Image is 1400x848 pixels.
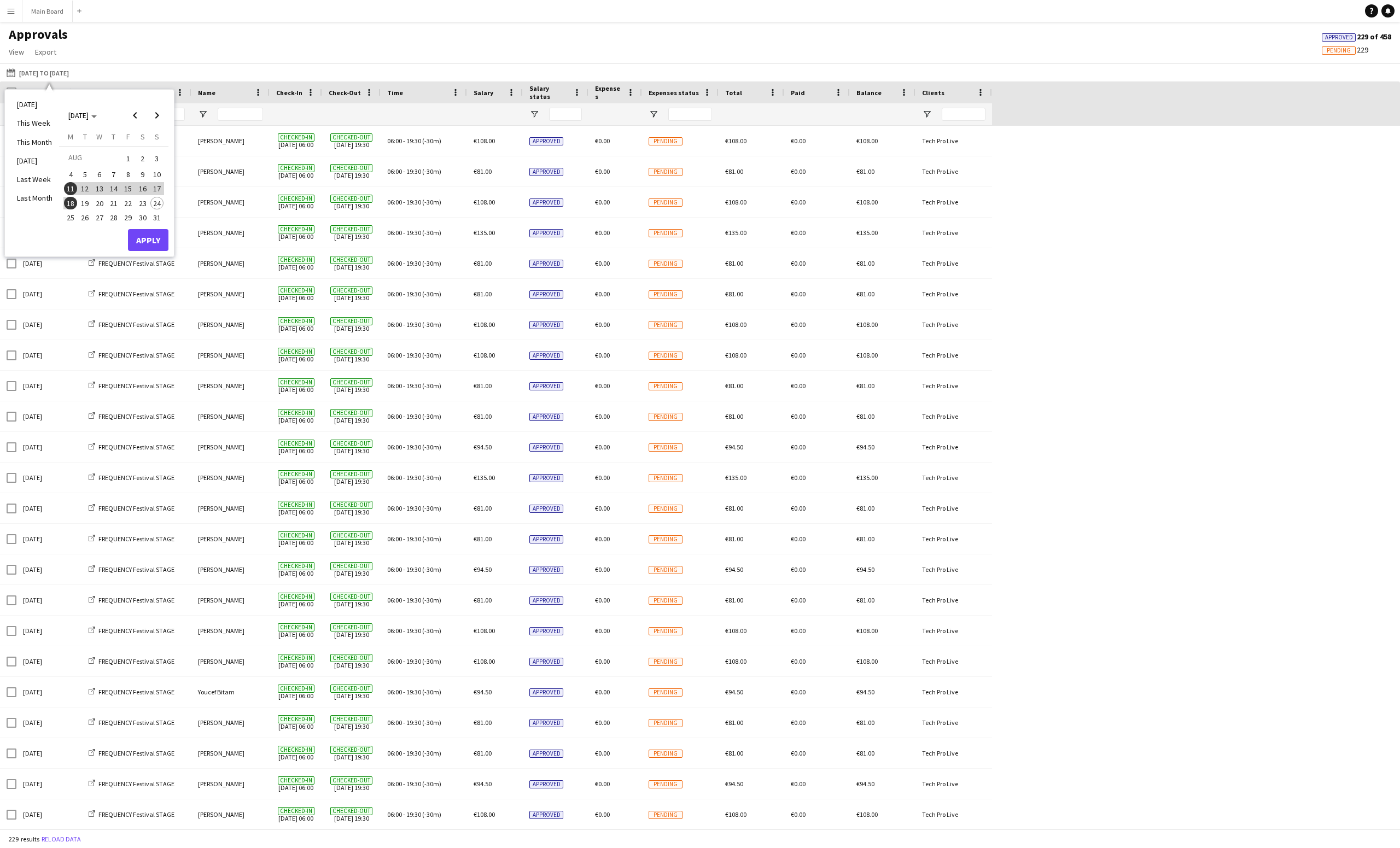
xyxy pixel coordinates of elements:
span: 19:30 [406,137,421,145]
div: Tech Pro Live [915,371,992,401]
span: 11 [64,182,77,195]
span: Pending [649,198,682,207]
span: 23 [136,197,149,210]
button: 04-08-2025 [63,167,78,182]
div: [PERSON_NAME] [191,432,270,462]
td: AUG [63,150,121,167]
button: 05-08-2025 [78,167,92,182]
span: Clients [922,89,944,97]
span: 19:30 [406,259,421,267]
span: €0.00 [791,137,806,145]
button: 20-08-2025 [92,196,107,210]
div: [DATE] [16,309,82,340]
a: FREQUENCY Festival STAGE [89,473,174,482]
div: Tech Pro Live [915,646,992,676]
span: [DATE] 19:30 [329,279,374,309]
a: View [4,45,28,59]
button: 14-08-2025 [107,182,121,196]
span: 06:00 [387,198,402,206]
span: [DATE] 19:30 [329,218,374,248]
a: FREQUENCY Festival STAGE [89,688,174,696]
button: Reload data [39,833,83,845]
span: 9 [136,168,149,181]
span: €135.00 [856,229,878,237]
span: Expenses [595,84,622,101]
button: 17-08-2025 [150,182,164,196]
span: Checked-in [278,225,314,233]
span: - [403,229,405,237]
span: FREQUENCY Festival STAGE [98,780,174,788]
span: (-30m) [422,167,441,176]
div: Tech Pro Live [915,309,992,340]
span: Approved [529,137,563,145]
span: FREQUENCY Festival STAGE [98,688,174,696]
span: 21 [107,197,120,210]
span: 2 [136,151,149,166]
span: - [403,198,405,206]
button: 19-08-2025 [78,196,92,210]
div: Tech Pro Live [915,463,992,493]
span: - [403,290,405,298]
button: 25-08-2025 [63,210,78,225]
span: 27 [93,211,106,224]
input: Clients Filter Input [942,108,985,121]
input: Expenses status Filter Input [668,108,712,121]
button: 09-08-2025 [135,167,149,182]
span: Check-In [276,89,302,97]
span: 13 [93,182,106,195]
div: Tech Pro Live [915,585,992,615]
span: €108.00 [856,198,878,206]
span: Checked-in [278,195,314,203]
button: 13-08-2025 [92,182,107,196]
span: €0.00 [595,167,610,176]
span: 10 [150,168,164,181]
button: 26-08-2025 [78,210,92,225]
div: [PERSON_NAME] [191,156,270,186]
a: FREQUENCY Festival STAGE [89,596,174,604]
span: Date [23,89,38,97]
div: [DATE] [16,616,82,646]
span: Pending [649,137,682,145]
span: €108.00 [725,198,746,206]
span: 20 [93,197,106,210]
div: Youcef Bitam [191,677,270,707]
div: [DATE] [16,799,82,829]
span: €108.00 [725,137,746,145]
span: FREQUENCY Festival STAGE [98,596,174,604]
span: 8 [121,168,135,181]
span: 1 [121,151,135,166]
span: FREQUENCY Festival STAGE [98,627,174,635]
div: [DATE] [16,646,82,676]
span: 4 [64,168,77,181]
span: M [68,132,73,142]
a: FREQUENCY Festival STAGE [89,780,174,788]
li: Last Week [10,170,59,189]
span: €0.00 [791,229,806,237]
div: [PERSON_NAME] [191,646,270,676]
div: [DATE] [16,493,82,523]
span: €108.00 [856,137,878,145]
span: Checked-in [278,256,314,264]
span: Checked-out [330,195,372,203]
a: FREQUENCY Festival STAGE [89,412,174,420]
div: [PERSON_NAME] [191,126,270,156]
div: [PERSON_NAME] [191,799,270,829]
a: FREQUENCY Festival STAGE [89,290,174,298]
div: [PERSON_NAME] [191,707,270,738]
div: Tech Pro Live [915,340,992,370]
span: €0.00 [791,167,806,176]
div: [DATE] [16,769,82,799]
button: 16-08-2025 [135,182,149,196]
button: 07-08-2025 [107,167,121,182]
div: [PERSON_NAME] [191,554,270,584]
span: FREQUENCY Festival STAGE [98,351,174,359]
div: [DATE] [16,585,82,615]
button: 08-08-2025 [121,167,135,182]
span: €81.00 [856,167,874,176]
span: FREQUENCY Festival STAGE [98,259,174,267]
span: Checked-in [278,164,314,172]
span: [DATE] 06:00 [276,156,316,186]
div: [DATE] [16,340,82,370]
div: [PERSON_NAME] [191,493,270,523]
div: [PERSON_NAME] [191,371,270,401]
